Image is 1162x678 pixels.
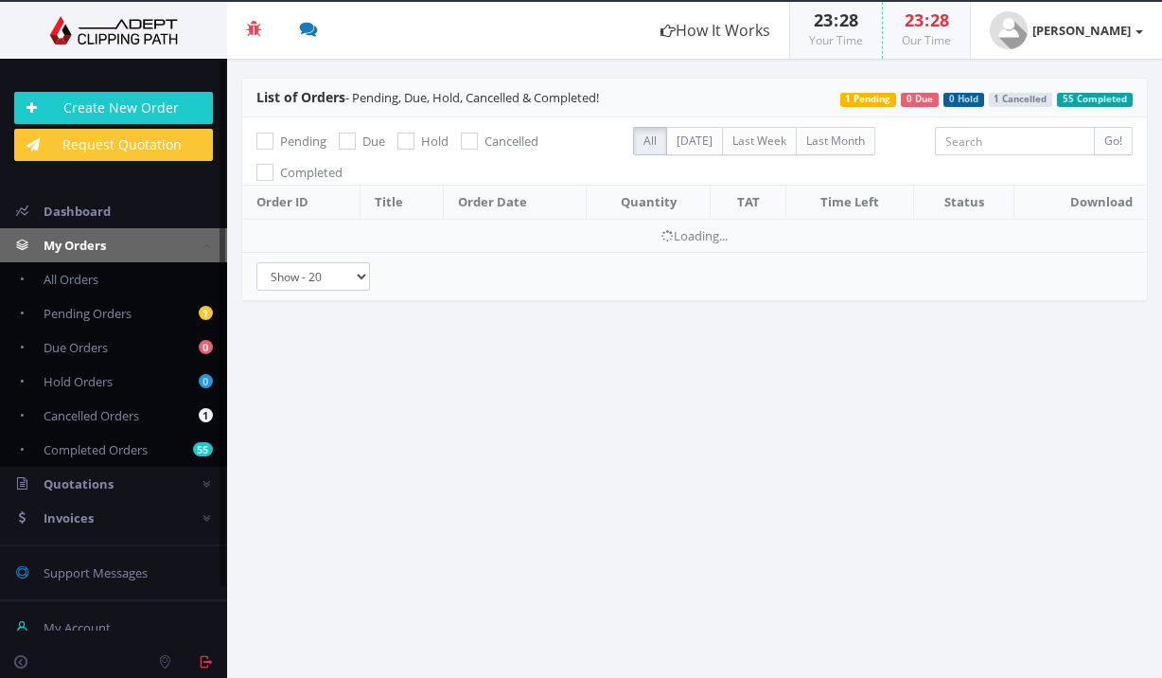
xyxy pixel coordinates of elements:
[44,373,113,390] span: Hold Orders
[199,408,213,422] b: 1
[840,93,897,107] span: 1 Pending
[199,306,213,320] b: 1
[809,32,863,48] small: Your Time
[1032,22,1131,39] strong: [PERSON_NAME]
[44,339,108,356] span: Due Orders
[44,475,114,492] span: Quotations
[362,133,385,150] span: Due
[444,186,587,220] th: Order Date
[199,374,213,388] b: 0
[256,88,345,106] span: List of Orders
[943,93,984,107] span: 0 Hold
[796,127,875,155] label: Last Month
[44,619,111,636] span: My Account
[44,203,111,220] span: Dashboard
[44,237,106,254] span: My Orders
[242,219,1147,252] td: Loading...
[722,127,797,155] label: Last Week
[1057,93,1133,107] span: 55 Completed
[44,407,139,424] span: Cancelled Orders
[833,9,839,31] span: :
[814,9,833,31] span: 23
[193,442,213,456] b: 55
[989,93,1053,107] span: 1 Cancelled
[256,89,599,106] span: - Pending, Due, Hold, Cancelled & Completed!
[935,127,1095,155] input: Search
[44,509,94,526] span: Invoices
[360,186,444,220] th: Title
[199,340,213,354] b: 0
[1014,186,1147,220] th: Download
[1094,127,1133,155] input: Go!
[930,9,949,31] span: 28
[990,11,1028,49] img: user_default.jpg
[14,129,213,161] a: Request Quotation
[242,186,360,220] th: Order ID
[14,16,213,45] img: Adept Graphics
[914,186,1014,220] th: Status
[905,9,924,31] span: 23
[786,186,914,220] th: Time Left
[44,441,148,458] span: Completed Orders
[280,133,326,150] span: Pending
[901,93,939,107] span: 0 Due
[902,32,951,48] small: Our Time
[711,186,786,220] th: TAT
[484,133,538,150] span: Cancelled
[924,9,930,31] span: :
[14,92,213,124] a: Create New Order
[633,127,667,155] label: All
[44,271,98,288] span: All Orders
[280,164,343,181] span: Completed
[421,133,449,150] span: Hold
[44,564,148,581] span: Support Messages
[971,2,1162,59] a: [PERSON_NAME]
[839,9,858,31] span: 28
[642,2,789,59] a: How It Works
[621,193,677,210] span: Quantity
[44,305,132,322] span: Pending Orders
[666,127,723,155] label: [DATE]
